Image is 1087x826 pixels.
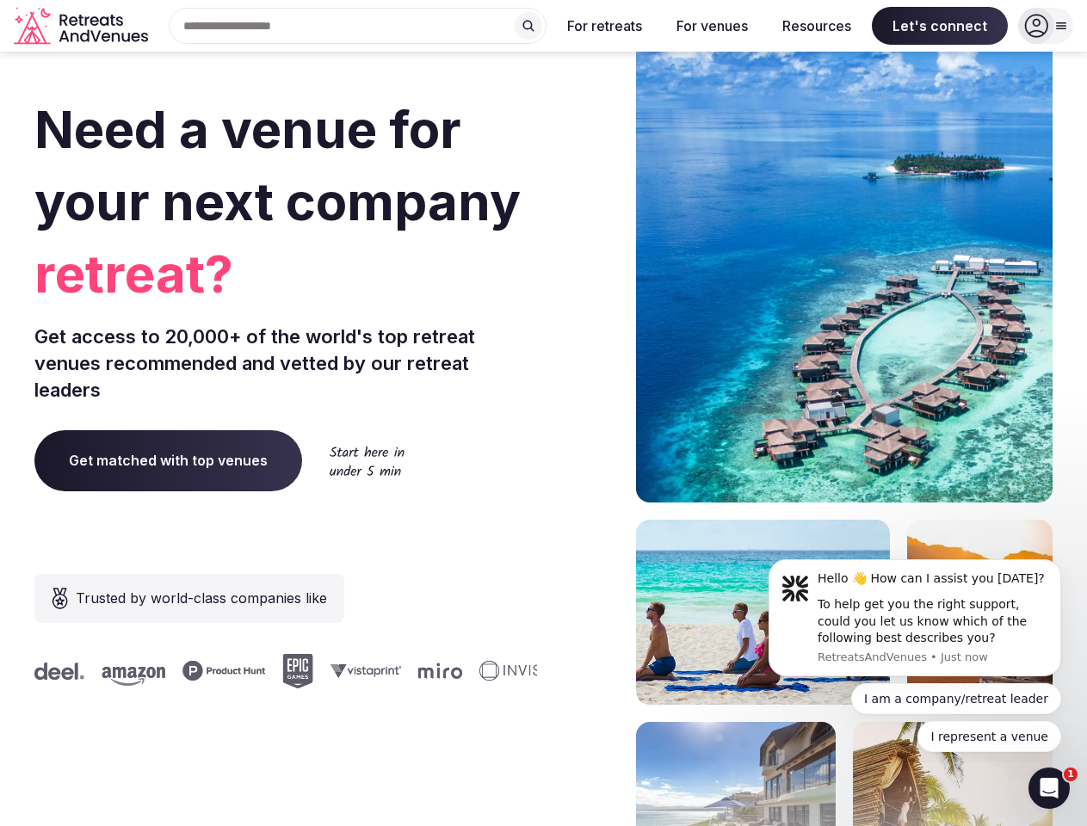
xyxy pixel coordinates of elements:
span: retreat? [34,237,537,310]
img: woman sitting in back of truck with camels [907,520,1053,705]
iframe: Intercom notifications message [743,544,1087,762]
svg: Invisible company logo [463,661,558,681]
img: Start here in under 5 min [330,446,405,476]
span: Let's connect [872,7,1008,45]
a: Get matched with top venues [34,430,302,490]
svg: Miro company logo [402,663,446,679]
img: yoga on tropical beach [636,520,890,705]
svg: Deel company logo [18,663,68,680]
iframe: Intercom live chat [1028,767,1070,809]
svg: Retreats and Venues company logo [14,7,151,46]
span: 1 [1064,767,1078,781]
svg: Vistaprint company logo [314,663,385,678]
button: For venues [663,7,762,45]
button: For retreats [553,7,656,45]
p: Get access to 20,000+ of the world's top retreat venues recommended and vetted by our retreat lea... [34,324,537,403]
a: Visit the homepage [14,7,151,46]
span: Trusted by world-class companies like [76,588,327,608]
button: Resources [769,7,865,45]
svg: Epic Games company logo [266,654,297,688]
span: Need a venue for your next company [34,98,521,232]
